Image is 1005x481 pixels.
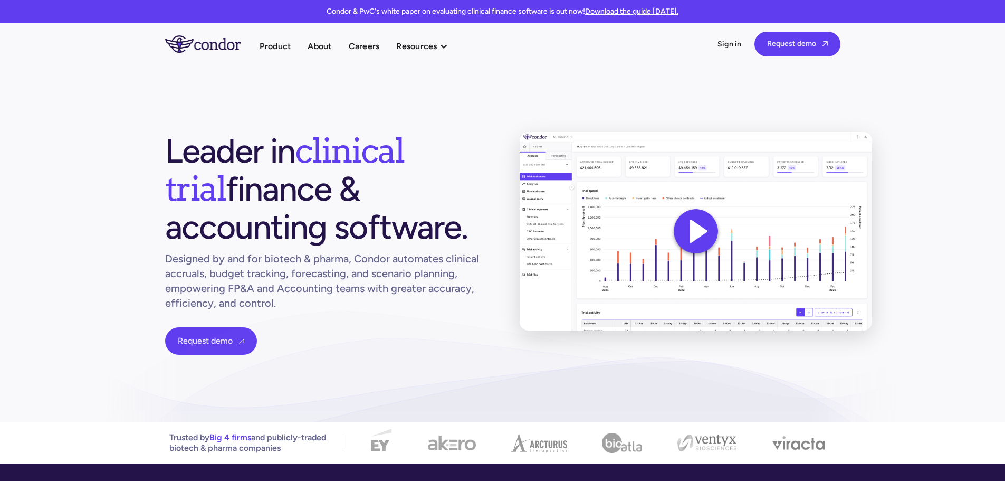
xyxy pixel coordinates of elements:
[165,327,257,355] a: Request demo
[239,338,244,345] span: 
[165,35,260,52] a: home
[308,39,331,53] a: About
[327,6,678,17] p: Condor & PwC's white paper on evaluating clinical finance software is out now!
[165,130,404,209] span: clinical trial
[822,40,828,47] span: 
[165,132,486,246] h1: Leader in finance & accounting software.
[396,39,437,53] div: Resources
[209,432,251,442] span: Big 4 firms
[754,32,840,56] a: Request demo
[165,251,486,310] h1: Designed by and for biotech & pharma, Condor automates clinical accruals, budget tracking, foreca...
[396,39,458,53] div: Resources
[349,39,380,53] a: Careers
[585,7,678,16] a: Download the guide [DATE].
[717,39,742,50] a: Sign in
[260,39,291,53] a: Product
[169,432,326,454] p: Trusted by and publicly-traded biotech & pharma companies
